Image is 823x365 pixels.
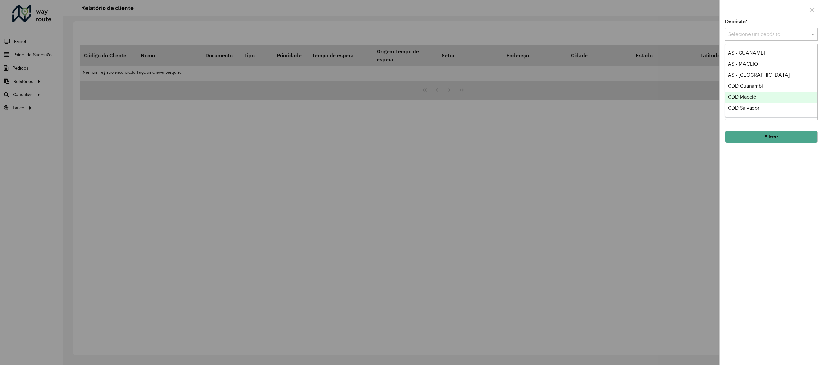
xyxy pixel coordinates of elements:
[728,94,756,100] span: CDD Maceió
[725,19,746,24] font: Depósito
[725,131,818,143] button: Filtrar
[728,105,759,111] span: CDD Salvador
[725,44,817,117] ng-dropdown-panel: Lista de opções
[728,83,763,89] span: CDD Guanambi
[728,50,765,56] span: AS - GUANAMBI
[728,72,790,78] span: AS - [GEOGRAPHIC_DATA]
[728,61,758,67] span: AS - MACEIO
